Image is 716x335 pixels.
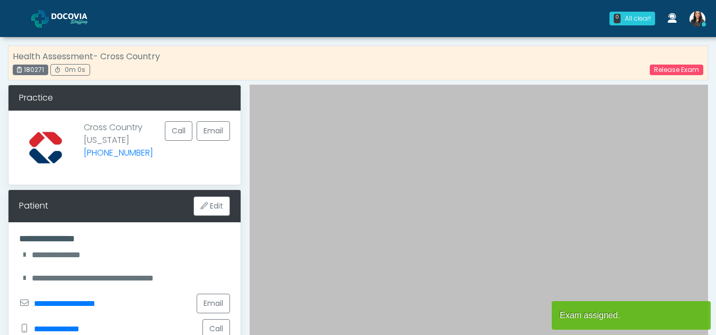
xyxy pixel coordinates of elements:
article: Exam assigned. [552,301,711,330]
img: Docovia [51,13,104,24]
img: Docovia [31,10,49,28]
a: Release Exam [650,65,703,75]
a: 0 All clear! [603,7,661,30]
a: Email [197,121,230,141]
div: Patient [19,200,48,212]
span: 0m 0s [65,65,85,74]
a: Email [197,294,230,313]
p: Cross Country [US_STATE] [84,121,153,166]
a: [PHONE_NUMBER] [84,147,153,159]
div: All clear! [625,14,651,23]
a: Docovia [31,1,104,35]
button: Edit [193,196,230,216]
div: 0 [614,14,621,23]
div: Practice [8,85,241,111]
button: Call [165,121,192,141]
img: Viral Patel [690,11,705,27]
img: Provider image [19,121,72,174]
div: 180271 [13,65,48,75]
strong: Health Assessment- Cross Country [13,50,160,62]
